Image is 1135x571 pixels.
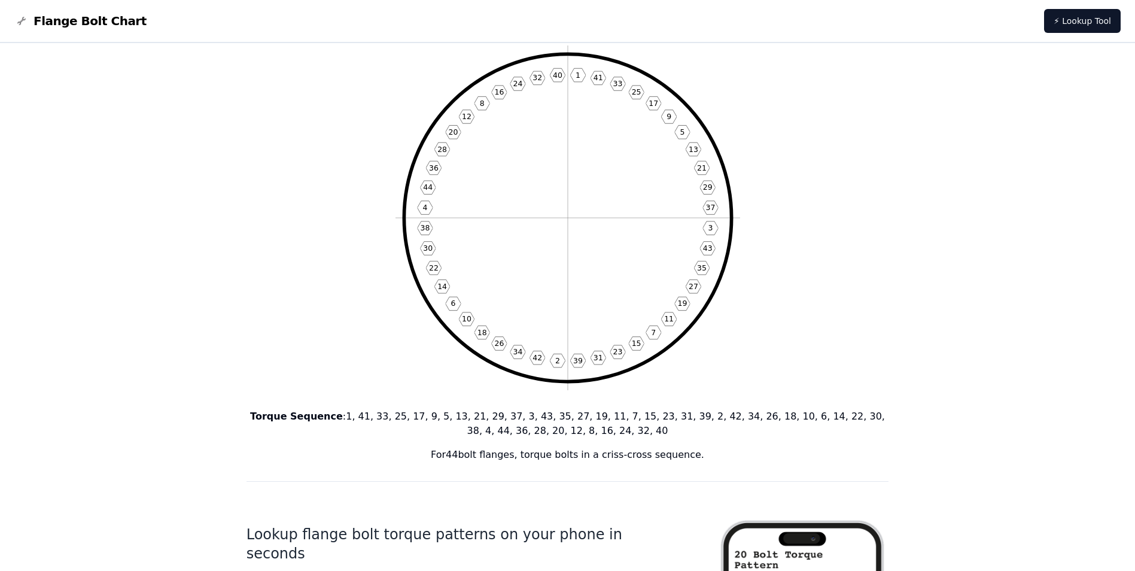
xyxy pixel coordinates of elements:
text: 6 [451,299,455,308]
text: 23 [613,347,622,356]
text: 21 [697,163,707,172]
text: 41 [593,73,603,82]
span: Flange Bolt Chart [34,13,147,29]
text: 30 [423,244,433,253]
text: 4 [422,203,427,212]
text: 2 [555,356,559,365]
text: 31 [593,353,603,362]
a: Flange Bolt Chart LogoFlange Bolt Chart [14,13,147,29]
text: 35 [697,263,707,272]
text: 14 [437,282,447,291]
text: 27 [688,282,698,291]
text: 42 [532,353,542,362]
text: 24 [513,79,522,88]
text: 12 [461,112,471,121]
text: 17 [649,99,658,108]
text: 44 [423,183,433,192]
text: 20 [448,127,458,136]
text: 37 [705,203,715,212]
p: : 1, 41, 33, 25, 17, 9, 5, 13, 21, 29, 37, 3, 43, 35, 27, 19, 11, 7, 15, 23, 31, 39, 2, 42, 34, 2... [247,409,889,438]
text: 28 [437,145,447,154]
text: 33 [613,79,622,88]
h1: Lookup flange bolt torque patterns on your phone in seconds [247,525,678,563]
text: 3 [708,223,713,232]
text: 10 [461,314,471,323]
text: 1 [576,71,580,80]
text: 15 [631,339,641,348]
text: 16 [494,87,504,96]
a: ⚡ Lookup Tool [1044,9,1121,33]
b: Torque Sequence [250,411,343,422]
text: 22 [428,263,438,272]
text: 38 [420,223,430,232]
text: 8 [479,99,484,108]
text: 29 [702,183,712,192]
p: For 44 bolt flanges, torque bolts in a criss-cross sequence. [247,448,889,462]
text: 19 [677,299,687,308]
text: 40 [552,71,562,80]
img: Flange Bolt Chart Logo [14,14,29,28]
text: 13 [688,145,698,154]
text: 34 [513,347,522,356]
text: 36 [428,163,438,172]
text: 43 [702,244,712,253]
text: 18 [477,328,486,337]
text: 32 [532,73,542,82]
text: 7 [651,328,656,337]
text: 11 [664,314,674,323]
text: 9 [667,112,671,121]
text: 39 [573,356,583,365]
text: 5 [680,127,684,136]
text: 25 [631,87,641,96]
text: 26 [494,339,504,348]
